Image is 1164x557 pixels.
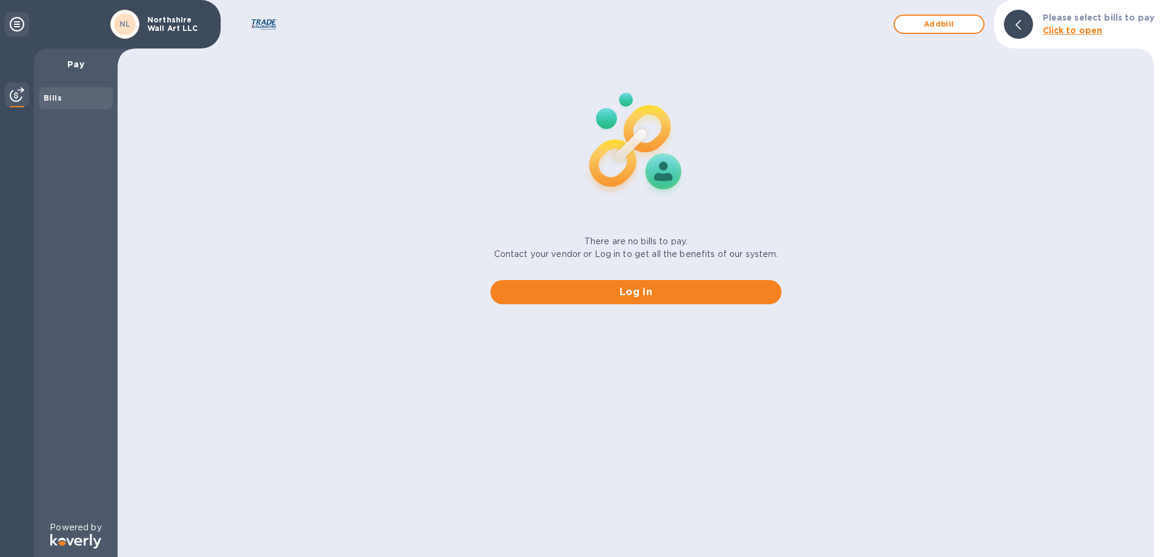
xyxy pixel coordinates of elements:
button: Addbill [894,15,985,34]
p: Northshire Wall Art LLC [147,16,208,33]
p: Powered by [50,521,101,534]
b: NL [119,19,131,28]
b: Please select bills to pay [1043,13,1154,22]
img: Logo [50,534,101,549]
b: Bills [44,93,62,102]
button: Log in [490,280,781,304]
p: There are no bills to pay. Contact your vendor or Log in to get all the benefits of our system. [494,235,778,261]
span: Log in [500,285,772,299]
b: Click to open [1043,25,1103,35]
span: Add bill [905,17,974,32]
p: Pay [44,58,108,70]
